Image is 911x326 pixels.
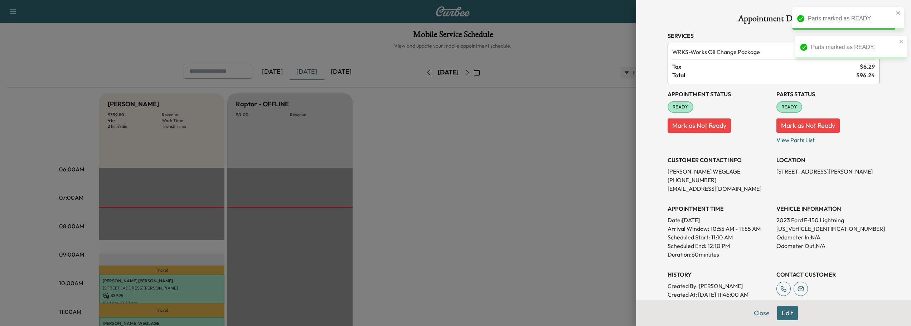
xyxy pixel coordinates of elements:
[668,270,771,279] h3: History
[708,242,730,250] p: 12:10 PM
[668,216,771,224] p: Date: [DATE]
[776,133,879,144] p: View Parts List
[668,242,706,250] p: Scheduled End:
[776,242,879,250] p: Odometer Out: N/A
[856,71,875,79] span: $ 96.24
[777,103,801,111] span: READY
[668,250,771,259] p: Duration: 60 minutes
[668,204,771,213] h3: APPOINTMENT TIME
[668,233,710,242] p: Scheduled Start:
[896,10,901,16] button: close
[776,204,879,213] h3: VEHICLE INFORMATION
[896,39,901,44] button: close
[776,118,840,133] button: Mark as Not Ready
[776,270,879,279] h3: CONTACT CUSTOMER
[776,216,879,224] p: 2023 Ford F-150 Lightning
[668,14,879,26] h1: Appointment Details
[749,306,774,320] button: Close
[777,306,798,320] button: Edit
[808,14,894,23] div: Parts marked as READY.
[668,103,693,111] span: READY
[860,62,875,71] span: $ 6.29
[668,290,771,299] p: Created At : [DATE] 11:46:00 AM
[711,224,761,233] span: 10:55 AM - 11:55 AM
[672,48,854,56] span: Works Oil Change Package
[668,167,771,176] p: [PERSON_NAME] WEGLAGE
[776,224,879,233] p: [US_VEHICLE_IDENTIFICATION_NUMBER]
[668,224,771,233] p: Arrival Window:
[808,43,894,52] div: Parts marked as READY.
[672,62,860,71] span: Tax
[668,184,771,193] p: [EMAIL_ADDRESS][DOMAIN_NAME]
[668,282,771,290] p: Created By : [PERSON_NAME]
[711,233,733,242] p: 11:10 AM
[776,233,879,242] p: Odometer In: N/A
[668,90,771,98] h3: Appointment Status
[668,156,771,164] h3: CUSTOMER CONTACT INFO
[668,118,731,133] button: Mark as Not Ready
[668,176,771,184] p: [PHONE_NUMBER]
[672,71,856,79] span: Total
[668,299,771,307] p: Modified By : Jyair Means
[776,156,879,164] h3: LOCATION
[776,90,879,98] h3: Parts Status
[668,31,879,40] h3: Services
[776,167,879,176] p: [STREET_ADDRESS][PERSON_NAME]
